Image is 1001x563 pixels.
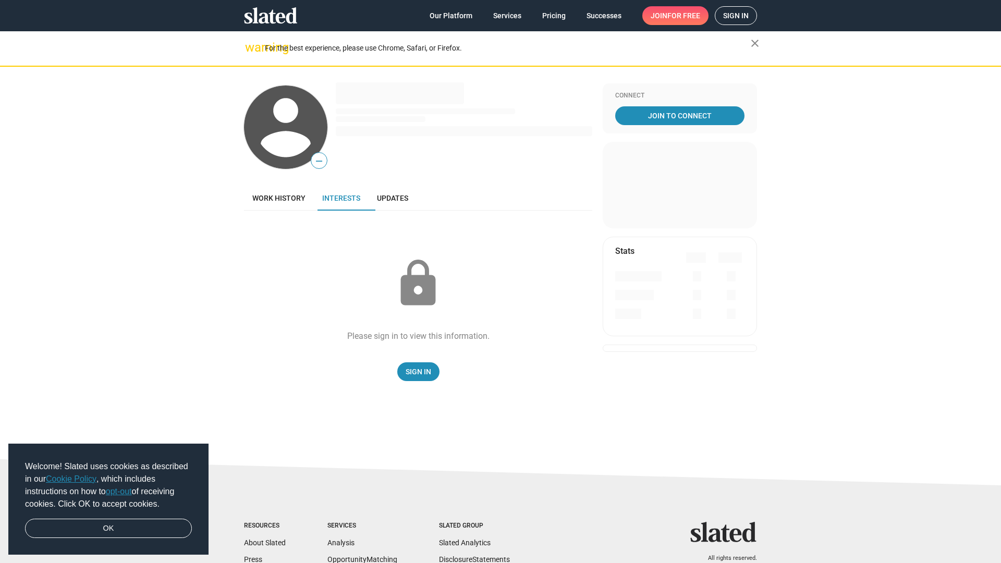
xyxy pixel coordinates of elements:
div: Connect [615,92,744,100]
span: Our Platform [430,6,472,25]
div: Services [327,522,397,530]
mat-icon: lock [392,258,444,310]
a: Analysis [327,538,355,547]
a: Services [485,6,530,25]
div: Resources [244,522,286,530]
a: Join To Connect [615,106,744,125]
a: Cookie Policy [46,474,96,483]
span: Sign In [406,362,431,381]
div: Please sign in to view this information. [347,331,490,341]
span: Pricing [542,6,566,25]
div: Slated Group [439,522,510,530]
span: Join [651,6,700,25]
a: Work history [244,186,314,211]
span: Interests [322,194,360,202]
a: Slated Analytics [439,538,491,547]
a: Our Platform [421,6,481,25]
div: cookieconsent [8,444,209,555]
a: Sign In [397,362,440,381]
span: for free [667,6,700,25]
a: About Slated [244,538,286,547]
a: opt-out [106,487,132,496]
span: Work history [252,194,306,202]
a: dismiss cookie message [25,519,192,538]
a: Updates [369,186,417,211]
div: For the best experience, please use Chrome, Safari, or Firefox. [265,41,751,55]
a: Successes [578,6,630,25]
span: Updates [377,194,408,202]
span: Successes [587,6,621,25]
mat-icon: close [749,37,761,50]
mat-icon: warning [245,41,258,54]
span: Services [493,6,521,25]
a: Sign in [715,6,757,25]
a: Interests [314,186,369,211]
a: Joinfor free [642,6,709,25]
span: — [311,154,327,168]
a: Pricing [534,6,574,25]
span: Sign in [723,7,749,25]
mat-card-title: Stats [615,246,634,256]
span: Join To Connect [617,106,742,125]
span: Welcome! Slated uses cookies as described in our , which includes instructions on how to of recei... [25,460,192,510]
